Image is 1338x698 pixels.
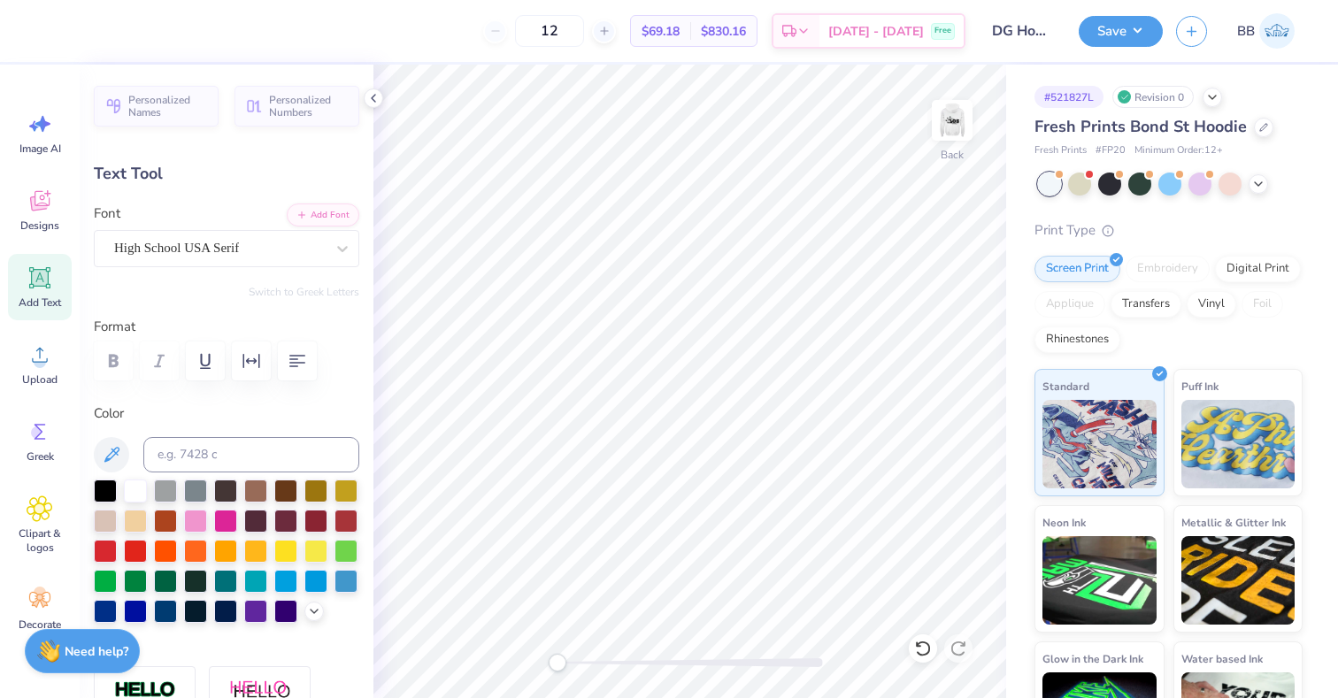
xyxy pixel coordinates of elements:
div: Transfers [1111,291,1181,318]
span: Fresh Prints Bond St Hoodie [1034,116,1247,137]
span: $830.16 [701,22,746,41]
span: Metallic & Glitter Ink [1181,513,1286,532]
span: Free [934,25,951,37]
span: Neon Ink [1042,513,1086,532]
div: Print Type [1034,220,1303,241]
span: Upload [22,372,58,387]
div: Foil [1242,291,1283,318]
span: Add Text [19,295,61,310]
button: Personalized Names [94,86,219,127]
span: Water based Ink [1181,649,1263,668]
span: [DATE] - [DATE] [828,22,924,41]
img: Metallic & Glitter Ink [1181,536,1296,625]
button: Add Font [287,203,359,226]
div: Screen Print [1034,256,1120,282]
div: Revision 0 [1112,86,1194,108]
label: Format [94,317,359,337]
button: Switch to Greek Letters [249,285,359,299]
input: – – [515,15,584,47]
img: Neon Ink [1042,536,1157,625]
span: # FP20 [1096,143,1126,158]
span: Greek [27,449,54,464]
img: Bennett Barth [1259,13,1295,49]
button: Personalized Numbers [235,86,359,127]
div: Embroidery [1126,256,1210,282]
div: Text Tool [94,162,359,186]
span: BB [1237,21,1255,42]
div: Applique [1034,291,1105,318]
div: Vinyl [1187,291,1236,318]
img: Standard [1042,400,1157,488]
div: Accessibility label [549,654,566,671]
div: Back [941,147,964,163]
div: Rhinestones [1034,326,1120,353]
img: Back [934,103,970,138]
span: Decorate [19,617,61,632]
span: Personalized Names [128,94,208,119]
span: $69.18 [642,22,680,41]
div: # 521827L [1034,86,1103,108]
img: Puff Ink [1181,400,1296,488]
span: Standard [1042,377,1089,395]
input: Untitled Design [979,13,1065,49]
span: Fresh Prints [1034,143,1087,158]
span: Puff Ink [1181,377,1219,395]
strong: Need help? [65,643,128,660]
span: Personalized Numbers [269,94,349,119]
div: Digital Print [1215,256,1301,282]
span: Clipart & logos [11,526,69,555]
label: Color [94,403,359,424]
span: Designs [20,219,59,233]
button: Save [1079,16,1163,47]
span: Image AI [19,142,61,156]
span: Minimum Order: 12 + [1134,143,1223,158]
a: BB [1229,13,1303,49]
span: Glow in the Dark Ink [1042,649,1143,668]
input: e.g. 7428 c [143,437,359,472]
label: Font [94,203,120,224]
